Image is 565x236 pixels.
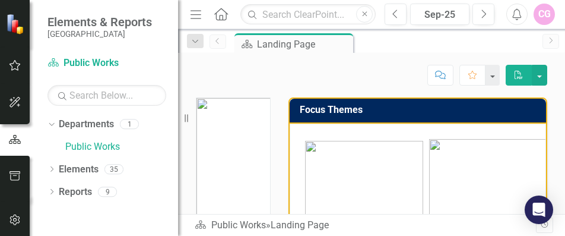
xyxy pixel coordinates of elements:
[410,4,469,25] button: Sep-25
[59,163,99,177] a: Elements
[414,8,465,22] div: Sep-25
[104,164,123,174] div: 35
[59,185,92,199] a: Reports
[195,219,536,232] div: »
[300,105,541,115] h3: Focus Themes
[271,219,329,231] div: Landing Page
[525,196,553,224] div: Open Intercom Messenger
[47,15,152,29] span: Elements & Reports
[47,29,152,39] small: [GEOGRAPHIC_DATA]
[65,140,178,154] a: Public Works
[534,4,555,25] button: CG
[257,37,350,52] div: Landing Page
[47,85,166,106] input: Search Below...
[98,187,117,197] div: 9
[6,13,27,34] img: ClearPoint Strategy
[240,4,376,25] input: Search ClearPoint...
[120,119,139,130] div: 1
[47,56,166,70] a: Public Works
[211,219,266,231] a: Public Works
[59,118,114,131] a: Departments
